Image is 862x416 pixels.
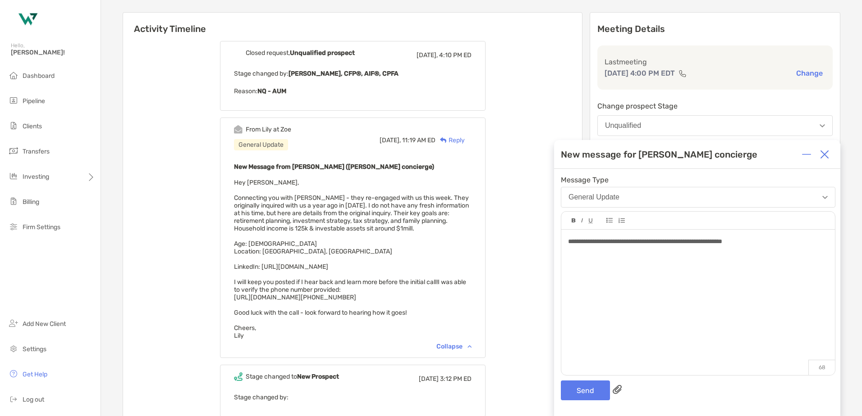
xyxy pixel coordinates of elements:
img: pipeline icon [8,95,19,106]
img: Zoe Logo [11,4,43,36]
div: General Update [569,193,619,201]
img: transfers icon [8,145,19,156]
b: NQ - AUM [257,87,286,95]
span: Pipeline [23,97,45,105]
img: clients icon [8,120,19,131]
button: General Update [561,187,835,208]
div: Closed request, [246,49,355,57]
p: Stage changed by: [234,392,472,403]
p: Change prospect Stage [597,100,833,112]
p: Meeting Details [597,23,833,35]
p: Reason: [234,86,472,97]
img: Event icon [234,125,243,134]
img: Editor control icon [588,218,593,223]
b: New Prospect [297,373,339,380]
b: Unqualified prospect [290,49,355,57]
span: Dashboard [23,72,55,80]
div: General Update [234,139,288,150]
img: Editor control icon [606,218,613,223]
span: Investing [23,173,49,181]
p: [DATE] 4:00 PM EDT [605,68,675,79]
span: 11:19 AM ED [402,136,436,144]
span: Billing [23,198,39,206]
span: [DATE], [417,51,438,59]
p: Last meeting [605,56,825,68]
img: Reply icon [440,137,447,143]
span: Log out [23,396,44,403]
span: Clients [23,122,42,130]
img: Editor control icon [572,218,576,223]
div: New message for [PERSON_NAME] concierge [561,149,757,160]
img: dashboard icon [8,70,19,81]
span: [PERSON_NAME]! [11,49,95,56]
img: investing icon [8,171,19,181]
div: Unqualified [605,122,641,130]
div: Collapse [436,343,472,350]
img: Open dropdown arrow [820,124,825,127]
img: Expand or collapse [802,150,811,159]
span: Settings [23,345,46,353]
b: New Message from [PERSON_NAME] ([PERSON_NAME] concierge) [234,163,434,171]
img: Editor control icon [618,218,625,223]
span: Transfers [23,148,50,155]
img: get-help icon [8,368,19,379]
img: Event icon [234,49,243,57]
button: Unqualified [597,115,833,136]
p: 68 [808,360,835,375]
span: 3:12 PM ED [440,375,472,383]
span: [DATE], [380,136,401,144]
img: Chevron icon [468,345,472,348]
img: Close [820,150,829,159]
span: 4:10 PM ED [439,51,472,59]
span: Get Help [23,371,47,378]
img: firm-settings icon [8,221,19,232]
img: billing icon [8,196,19,207]
span: Hey [PERSON_NAME], Connecting you with [PERSON_NAME] - they re-engaged with us this week. They or... [234,179,469,339]
h6: Activity Timeline [123,13,582,34]
div: Stage changed to [246,373,339,380]
img: logout icon [8,393,19,404]
span: Add New Client [23,320,66,328]
span: [DATE] [419,375,439,383]
img: paperclip attachments [613,385,622,394]
button: Change [793,68,825,78]
img: settings icon [8,343,19,354]
button: Send [561,380,610,400]
span: Firm Settings [23,223,60,231]
div: Reply [436,136,465,145]
div: From Lily at Zoe [246,126,291,133]
img: Open dropdown arrow [822,196,828,199]
img: Event icon [234,372,243,381]
img: add_new_client icon [8,318,19,329]
span: Message Type [561,176,835,184]
img: Editor control icon [581,218,583,223]
img: communication type [679,70,687,77]
p: Stage changed by: [234,68,472,79]
b: [PERSON_NAME], CFP®, AIF®, CPFA [289,70,399,77]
